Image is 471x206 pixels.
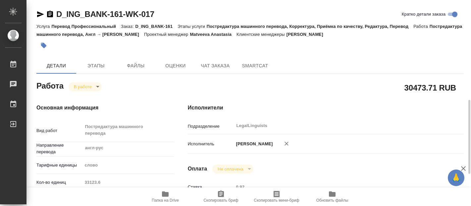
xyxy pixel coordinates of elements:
p: [PERSON_NAME] [234,141,273,147]
button: Скопировать бриф [193,187,249,206]
button: Скопировать мини-бриф [249,187,304,206]
span: Скопировать мини-бриф [254,198,299,203]
p: Работа [413,24,430,29]
input: Пустое поле [234,182,441,192]
h4: Основная информация [36,104,161,112]
button: Не оплачена [216,166,245,172]
p: Проектный менеджер [144,32,190,37]
p: Тарифные единицы [36,162,82,169]
span: Этапы [80,62,112,70]
p: Вид работ [36,127,82,134]
button: Скопировать ссылку для ЯМессенджера [36,10,44,18]
p: Заказ: [121,24,135,29]
span: Кратко детали заказа [402,11,445,18]
span: Оценки [160,62,191,70]
button: Папка на Drive [137,187,193,206]
p: Этапы услуги [178,24,207,29]
span: Файлы [120,62,152,70]
div: В работе [69,82,102,91]
h2: Работа [36,79,64,91]
h4: Оплата [188,165,207,173]
p: Клиентские менеджеры [236,32,287,37]
p: Направление перевода [36,142,82,155]
button: Добавить тэг [36,38,51,53]
span: 🙏 [450,171,462,185]
p: [PERSON_NAME] [287,32,328,37]
p: Услуга [36,24,51,29]
p: Исполнитель [188,141,234,147]
span: Чат заказа [199,62,231,70]
p: Подразделение [188,123,234,130]
a: D_ING_BANK-161-WK-017 [56,10,154,19]
button: 🙏 [448,170,464,186]
p: Перевод Профессиональный [51,24,121,29]
p: Matveeva Anastasia [190,32,236,37]
span: Детали [40,62,72,70]
div: слово [82,160,174,171]
span: Скопировать бриф [203,198,238,203]
p: Кол-во единиц [36,179,82,186]
div: В работе [212,165,253,173]
button: Обновить файлы [304,187,360,206]
button: Скопировать ссылку [46,10,54,18]
p: Ставка [188,184,234,190]
h2: 30473.71 RUB [404,82,456,93]
p: D_ING_BANK-161 [135,24,178,29]
input: Пустое поле [82,177,174,187]
span: Обновить файлы [316,198,348,203]
p: Постредактура машинного перевода, Корректура, Приёмка по качеству, Редактура, Перевод [207,24,413,29]
button: В работе [72,84,94,90]
span: SmartCat [239,62,271,70]
span: Папка на Drive [152,198,179,203]
h4: Исполнители [188,104,464,112]
button: Удалить исполнителя [279,136,294,151]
